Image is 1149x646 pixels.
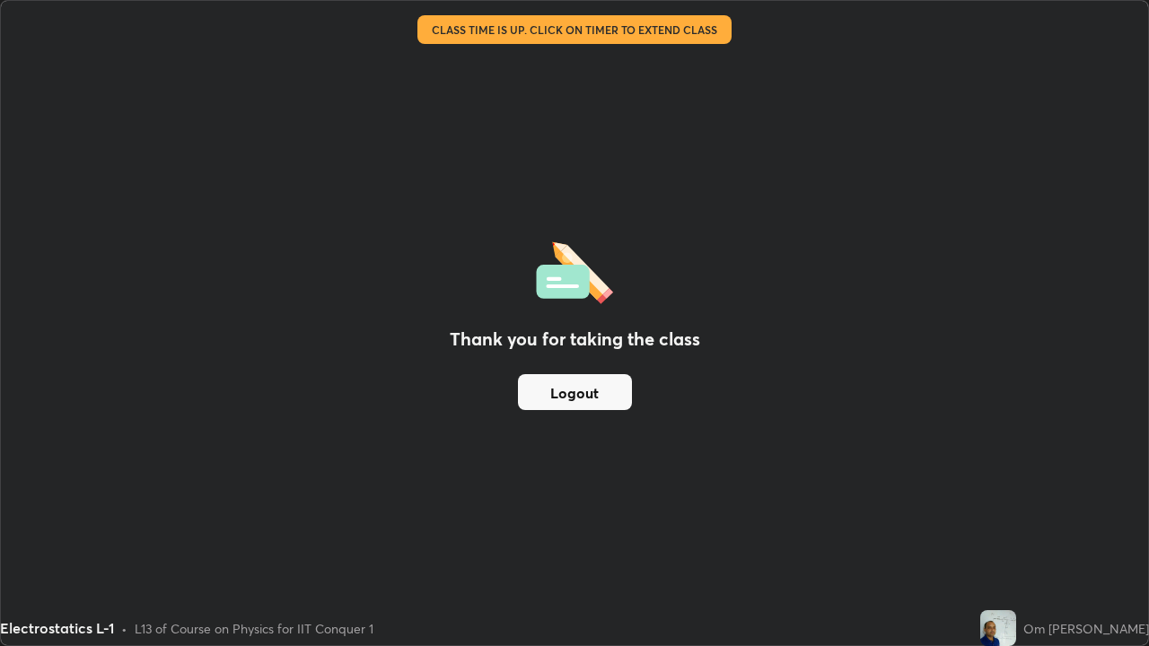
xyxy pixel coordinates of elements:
div: L13 of Course on Physics for IIT Conquer 1 [135,619,373,638]
div: • [121,619,127,638]
div: Om [PERSON_NAME] [1023,619,1149,638]
img: 67b181e9659b48ee810f83dec316da54.jpg [980,610,1016,646]
img: offlineFeedback.1438e8b3.svg [536,236,613,304]
h2: Thank you for taking the class [450,326,700,353]
button: Logout [518,374,632,410]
